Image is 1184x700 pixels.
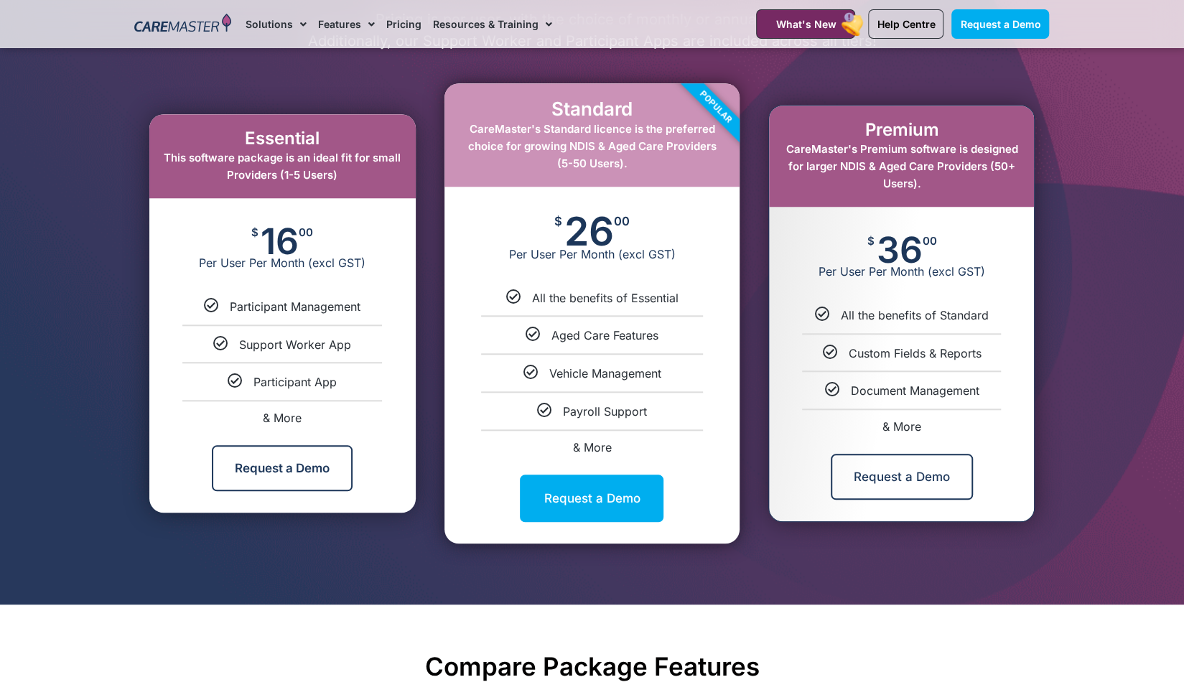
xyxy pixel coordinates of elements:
[467,122,716,170] span: CareMaster's Standard licence is the preferred choice for growing NDIS & Aged Care Providers (5-5...
[850,383,979,398] span: Document Management
[164,129,401,149] h2: Essential
[230,299,360,314] span: Participant Management
[848,346,981,360] span: Custom Fields & Reports
[520,475,663,522] a: Request a Demo
[239,337,351,352] span: Support Worker App
[164,151,401,182] span: This software package is an ideal fit for small Providers (1-5 Users)
[775,18,836,30] span: What's New
[444,247,740,261] span: Per User Per Month (excl GST)
[263,411,302,425] span: & More
[960,18,1040,30] span: Request a Demo
[841,308,989,322] span: All the benefits of Standard
[882,419,921,434] span: & More
[551,328,658,342] span: Aged Care Features
[212,445,353,491] a: Request a Demo
[261,227,299,256] span: 16
[572,440,611,454] span: & More
[459,98,725,120] h2: Standard
[531,291,678,305] span: All the benefits of Essential
[135,651,1050,681] h2: Compare Package Features
[783,120,1020,141] h2: Premium
[134,14,231,35] img: CareMaster Logo
[149,256,416,270] span: Per User Per Month (excl GST)
[251,227,258,238] span: $
[554,215,562,228] span: $
[876,235,922,264] span: 36
[867,235,874,246] span: $
[299,227,313,238] span: 00
[253,375,337,389] span: Participant App
[831,454,973,500] a: Request a Demo
[951,9,1049,39] a: Request a Demo
[564,215,614,247] span: 26
[868,9,943,39] a: Help Centre
[634,25,798,189] div: Popular
[756,9,855,39] a: What's New
[769,264,1034,279] span: Per User Per Month (excl GST)
[922,235,936,246] span: 00
[877,18,935,30] span: Help Centre
[614,215,630,228] span: 00
[549,366,661,381] span: Vehicle Management
[563,404,647,419] span: Payroll Support
[786,142,1017,190] span: CareMaster's Premium software is designed for larger NDIS & Aged Care Providers (50+ Users).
